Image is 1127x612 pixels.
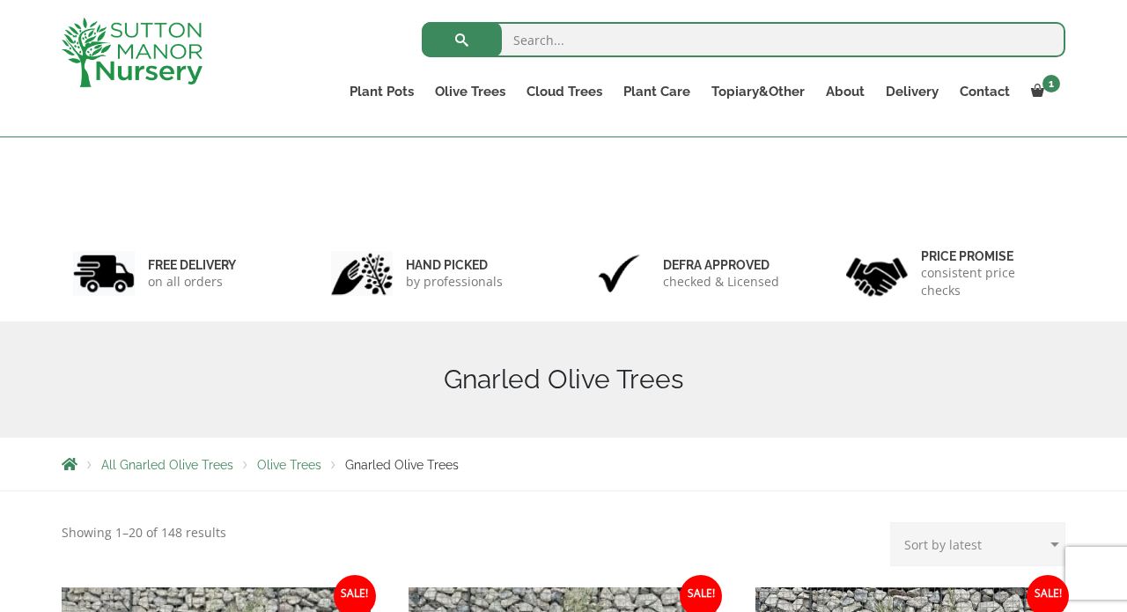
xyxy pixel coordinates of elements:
[62,522,226,543] p: Showing 1–20 of 148 results
[663,257,779,273] h6: Defra approved
[148,273,236,291] p: on all orders
[949,79,1020,104] a: Contact
[62,18,203,87] img: logo
[257,458,321,472] a: Olive Trees
[846,247,908,300] img: 4.jpg
[516,79,613,104] a: Cloud Trees
[62,457,1065,471] nav: Breadcrumbs
[921,264,1055,299] p: consistent price checks
[424,79,516,104] a: Olive Trees
[406,257,503,273] h6: hand picked
[339,79,424,104] a: Plant Pots
[422,22,1065,57] input: Search...
[101,458,233,472] a: All Gnarled Olive Trees
[331,251,393,296] img: 2.jpg
[406,273,503,291] p: by professionals
[890,522,1065,566] select: Shop order
[815,79,875,104] a: About
[345,458,459,472] span: Gnarled Olive Trees
[875,79,949,104] a: Delivery
[73,251,135,296] img: 1.jpg
[921,248,1055,264] h6: Price promise
[148,257,236,273] h6: FREE DELIVERY
[701,79,815,104] a: Topiary&Other
[588,251,650,296] img: 3.jpg
[1020,79,1065,104] a: 1
[613,79,701,104] a: Plant Care
[62,364,1065,395] h1: Gnarled Olive Trees
[663,273,779,291] p: checked & Licensed
[1042,75,1060,92] span: 1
